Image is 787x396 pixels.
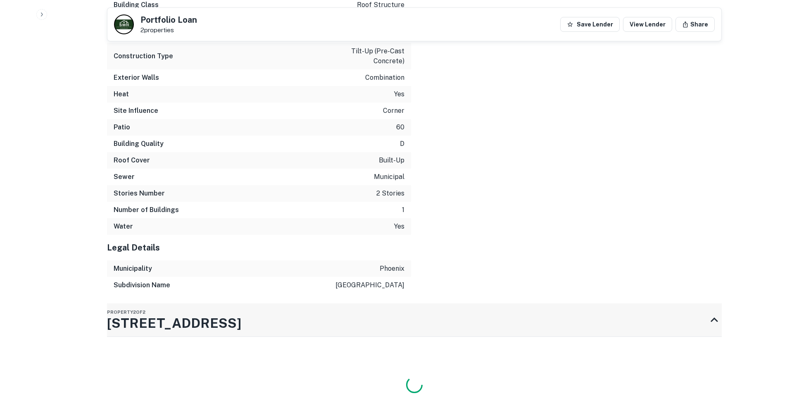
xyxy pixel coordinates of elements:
[394,89,404,99] p: yes
[402,205,404,215] p: 1
[107,313,241,333] h3: [STREET_ADDRESS]
[140,26,197,34] p: 2 properties
[623,17,672,32] a: View Lender
[560,17,620,32] button: Save Lender
[140,16,197,24] h5: Portfolio Loan
[114,106,158,116] h6: Site Influence
[107,310,145,315] span: Property 2 of 2
[746,330,787,370] iframe: Chat Widget
[114,264,152,274] h6: Municipality
[114,188,165,198] h6: Stories Number
[675,17,715,32] button: Share
[374,172,404,182] p: municipal
[379,155,404,165] p: built-up
[107,241,411,254] h5: Legal Details
[114,172,135,182] h6: Sewer
[114,139,164,149] h6: Building Quality
[394,222,404,231] p: yes
[114,155,150,165] h6: Roof Cover
[114,205,179,215] h6: Number of Buildings
[383,106,404,116] p: corner
[400,139,404,149] p: d
[114,222,133,231] h6: Water
[365,73,404,83] p: combination
[107,303,722,336] div: Property2of2[STREET_ADDRESS]
[114,280,170,290] h6: Subdivision Name
[330,46,404,66] p: tilt-up (pre-cast concrete)
[335,280,404,290] p: [GEOGRAPHIC_DATA]
[396,122,404,132] p: 60
[114,122,130,132] h6: Patio
[114,51,173,61] h6: Construction Type
[376,188,404,198] p: 2 stories
[380,264,404,274] p: phoenix
[114,73,159,83] h6: Exterior Walls
[114,89,129,99] h6: Heat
